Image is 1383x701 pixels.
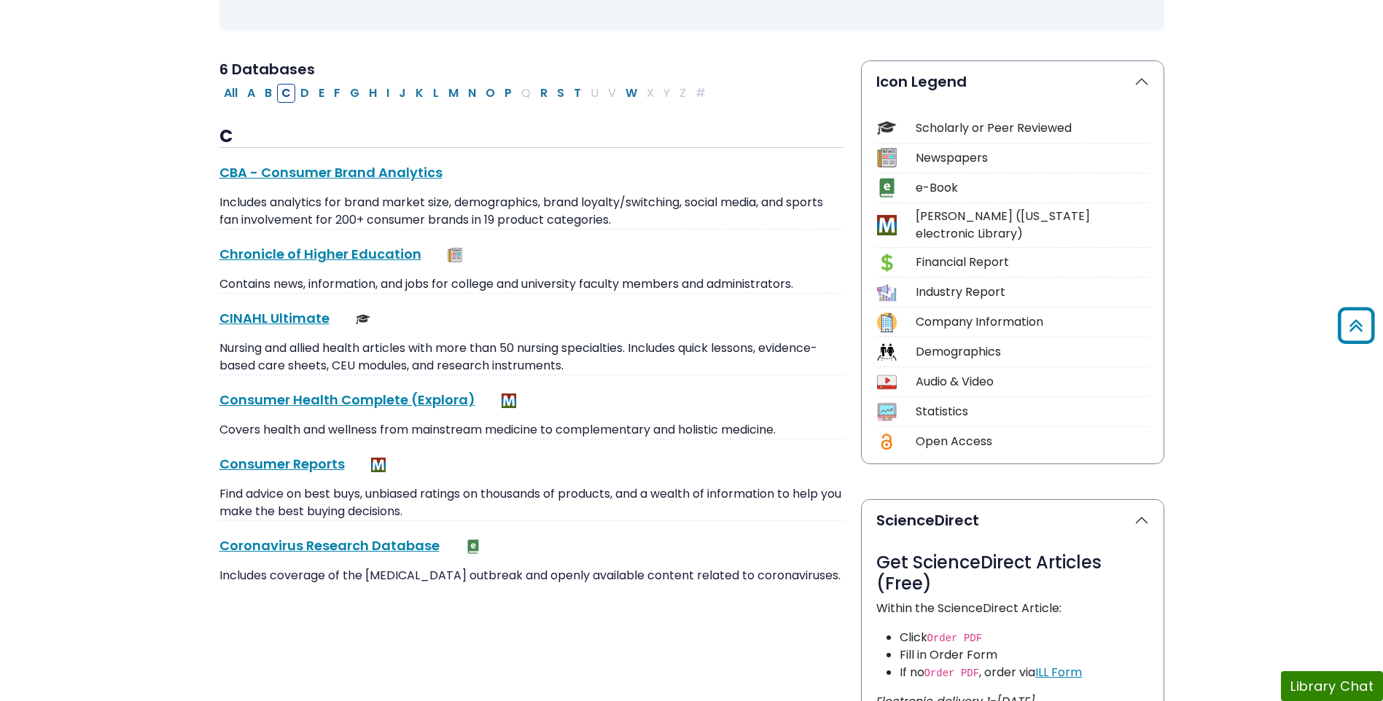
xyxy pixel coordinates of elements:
[1281,671,1383,701] button: Library Chat
[877,253,897,273] img: Icon Financial Report
[569,84,585,103] button: Filter Results T
[219,84,242,103] button: All
[877,283,897,302] img: Icon Industry Report
[876,600,1149,617] p: Within the ScienceDirect Article:
[877,313,897,332] img: Icon Company Information
[916,373,1149,391] div: Audio & Video
[444,84,463,103] button: Filter Results M
[219,84,712,101] div: Alpha-list to filter by first letter of database name
[219,536,440,555] a: Coronavirus Research Database
[219,340,844,375] p: Nursing and allied health articles with more than 50 nursing specialties. Includes quick lessons,...
[877,372,897,392] img: Icon Audio & Video
[536,84,552,103] button: Filter Results R
[916,149,1149,167] div: Newspapers
[916,120,1149,137] div: Scholarly or Peer Reviewed
[219,309,330,327] a: CINAHL Ultimate
[900,664,1149,681] li: If no , order via
[877,342,897,362] img: Icon Demographics
[466,539,480,554] img: e-Book
[219,59,315,79] span: 6 Databases
[219,163,443,181] a: CBA - Consumer Brand Analytics
[219,275,844,293] p: Contains news, information, and jobs for college and university faculty members and administrators.
[916,433,1149,450] div: Open Access
[464,84,480,103] button: Filter Results N
[876,552,1149,595] h3: Get ScienceDirect Articles (Free)
[916,343,1149,361] div: Demographics
[481,84,499,103] button: Filter Results O
[502,393,516,408] img: MeL (Michigan electronic Library)
[553,84,569,103] button: Filter Results S
[330,84,345,103] button: Filter Results F
[219,455,345,473] a: Consumer Reports
[900,629,1149,646] li: Click
[916,254,1149,271] div: Financial Report
[260,84,276,103] button: Filter Results B
[877,118,897,138] img: Icon Scholarly or Peer Reviewed
[371,458,386,472] img: MeL (Michigan electronic Library)
[877,402,897,422] img: Icon Statistics
[277,84,295,103] button: Filter Results C
[219,126,844,148] h3: C
[621,84,642,103] button: Filter Results W
[219,567,844,584] p: Includes coverage of the [MEDICAL_DATA] outbreak and openly available content related to coronavi...
[346,84,364,103] button: Filter Results G
[314,84,329,103] button: Filter Results E
[500,84,516,103] button: Filter Results P
[900,646,1149,664] li: Fill in Order Form
[916,283,1149,301] div: Industry Report
[429,84,443,103] button: Filter Results L
[382,84,394,103] button: Filter Results I
[448,248,462,262] img: Newspapers
[356,312,370,326] img: Scholarly or Peer Reviewed
[862,500,1164,541] button: ScienceDirect
[296,84,313,103] button: Filter Results D
[916,179,1149,197] div: e-Book
[916,208,1149,243] div: [PERSON_NAME] ([US_STATE] electronic Library)
[862,61,1164,102] button: Icon Legend
[365,84,381,103] button: Filter Results H
[219,391,475,409] a: Consumer Health Complete (Explora)
[219,421,844,439] p: Covers health and wellness from mainstream medicine to complementary and holistic medicine.
[877,148,897,168] img: Icon Newspapers
[927,633,983,644] code: Order PDF
[243,84,260,103] button: Filter Results A
[1035,664,1082,681] a: ILL Form
[877,215,897,235] img: Icon MeL (Michigan electronic Library)
[219,485,844,520] p: Find advice on best buys, unbiased ratings on thousands of products, and a wealth of information ...
[219,245,421,263] a: Chronicle of Higher Education
[916,403,1149,420] div: Statistics
[1333,314,1379,338] a: Back to Top
[411,84,428,103] button: Filter Results K
[916,313,1149,331] div: Company Information
[394,84,410,103] button: Filter Results J
[924,667,980,679] code: Order PDF
[878,432,896,452] img: Icon Open Access
[877,178,897,197] img: Icon e-Book
[219,194,844,229] p: Includes analytics for brand market size, demographics, brand loyalty/switching, social media, an...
